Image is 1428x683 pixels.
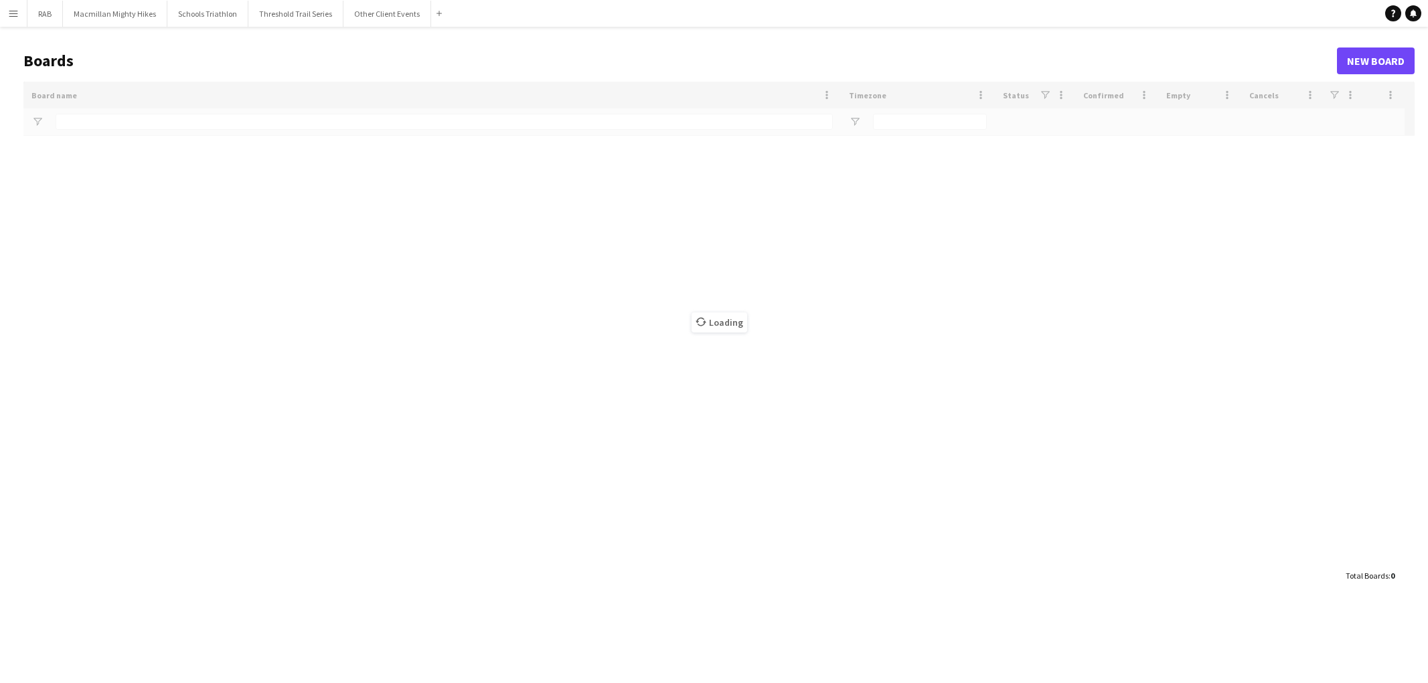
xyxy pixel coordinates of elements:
[1346,571,1389,581] span: Total Boards
[27,1,63,27] button: RAB
[1346,563,1395,589] div: :
[692,312,747,332] span: Loading
[343,1,431,27] button: Other Client Events
[248,1,343,27] button: Threshold Trail Series
[167,1,248,27] button: Schools Triathlon
[23,51,1337,71] h1: Boards
[63,1,167,27] button: Macmillan Mighty Hikes
[1391,571,1395,581] span: 0
[1337,47,1415,74] a: New Board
